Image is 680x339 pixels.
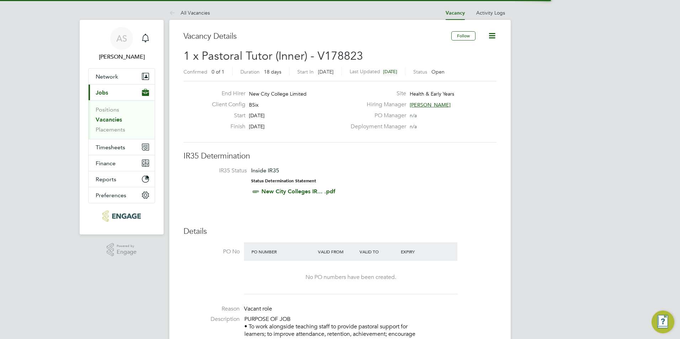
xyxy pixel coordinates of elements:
label: Client Config [206,101,245,108]
a: Positions [96,106,119,113]
span: [DATE] [249,123,265,130]
h3: IR35 Determination [184,151,496,161]
label: PO No [184,248,240,255]
span: Network [96,73,118,80]
button: Timesheets [89,139,155,155]
div: Expiry [399,245,441,258]
strong: Status Determination Statement [251,178,316,183]
button: Jobs [89,85,155,100]
span: n/a [410,123,417,130]
span: Engage [117,249,137,255]
div: Valid To [358,245,399,258]
a: Vacancy [446,10,465,16]
span: BSix [249,102,259,108]
span: [DATE] [249,112,265,119]
span: [DATE] [383,69,397,75]
button: Finance [89,155,155,171]
button: Engage Resource Center [652,311,674,333]
span: Vacant role [244,305,272,312]
span: Preferences [96,192,126,199]
span: New City College Limited [249,91,307,97]
span: 18 days [264,69,281,75]
label: Description [184,316,240,323]
a: Activity Logs [476,10,505,16]
div: Valid From [316,245,358,258]
span: n/a [410,112,417,119]
button: Network [89,69,155,84]
span: [DATE] [318,69,334,75]
div: PO Number [250,245,316,258]
span: Powered by [117,243,137,249]
a: Powered byEngage [107,243,137,257]
span: Timesheets [96,144,125,151]
div: No PO numbers have been created. [251,274,450,281]
span: Finance [96,160,116,167]
label: End Hirer [206,90,245,97]
div: Jobs [89,100,155,139]
span: AS [116,34,127,43]
span: 0 of 1 [212,69,224,75]
a: New City Colleges IR... .pdf [261,188,335,195]
a: Vacancies [96,116,122,123]
a: Go to home page [88,210,155,222]
button: Preferences [89,187,155,203]
label: Site [346,90,406,97]
label: Last Updated [350,68,380,75]
span: Health & Early Years [410,91,454,97]
a: Placements [96,126,125,133]
h3: Details [184,226,496,237]
button: Follow [451,31,476,41]
label: Deployment Manager [346,123,406,130]
span: Avais Sabir [88,53,155,61]
button: Reports [89,171,155,187]
label: Reason [184,305,240,313]
label: Confirmed [184,69,207,75]
label: Duration [240,69,260,75]
span: [PERSON_NAME] [410,102,451,108]
span: Reports [96,176,116,183]
img: carbonrecruitment-logo-retina.png [102,210,140,222]
label: Hiring Manager [346,101,406,108]
span: Inside IR35 [251,167,279,174]
a: All Vacancies [169,10,210,16]
label: Start In [297,69,314,75]
span: Open [431,69,445,75]
span: 1 x Pastoral Tutor (Inner) - V178823 [184,49,363,63]
label: Status [413,69,427,75]
h3: Vacancy Details [184,31,451,42]
label: IR35 Status [191,167,247,174]
a: AS[PERSON_NAME] [88,27,155,61]
span: Jobs [96,89,108,96]
label: Start [206,112,245,119]
nav: Main navigation [80,20,164,235]
label: Finish [206,123,245,130]
label: PO Manager [346,112,406,119]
